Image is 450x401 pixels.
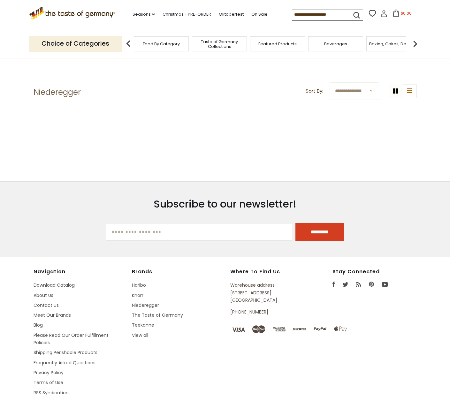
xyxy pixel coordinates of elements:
[34,282,75,288] a: Download Catalog
[258,42,297,46] a: Featured Products
[409,37,422,50] img: next arrow
[34,292,53,299] a: About Us
[163,11,211,18] a: Christmas - PRE-ORDER
[34,312,71,318] a: Meet Our Brands
[230,269,303,275] h4: Where to find us
[29,36,122,51] p: Choice of Categories
[132,322,154,328] a: Teekanne
[122,37,135,50] img: previous arrow
[251,11,268,18] a: On Sale
[132,269,224,275] h4: Brands
[194,39,245,49] a: Taste of Germany Collections
[132,302,159,308] a: Niederegger
[34,349,97,356] a: Shipping Perishable Products
[34,369,64,376] a: Privacy Policy
[106,198,344,210] h3: Subscribe to our newsletter!
[401,11,412,16] span: $0.00
[34,302,59,308] a: Contact Us
[132,312,183,318] a: The Taste of Germany
[389,10,416,19] button: $0.00
[324,42,347,46] a: Beverages
[133,11,155,18] a: Seasons
[230,282,303,304] p: Warehouse address: [STREET_ADDRESS] [GEOGRAPHIC_DATA]
[34,322,43,328] a: Blog
[34,87,81,97] h1: Niederegger
[219,11,244,18] a: Oktoberfest
[132,332,148,338] a: View all
[132,282,146,288] a: Haribo
[369,42,419,46] a: Baking, Cakes, Desserts
[132,292,143,299] a: Knorr
[306,87,323,95] label: Sort By:
[332,269,417,275] h4: Stay Connected
[34,359,95,366] a: Frequently Asked Questions
[230,308,303,316] p: [PHONE_NUMBER]
[34,332,109,346] a: Please Read Our Order Fulfillment Policies
[143,42,180,46] a: Food By Category
[34,379,63,386] a: Terms of Use
[34,390,69,396] a: RSS Syndication
[34,269,126,275] h4: Navigation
